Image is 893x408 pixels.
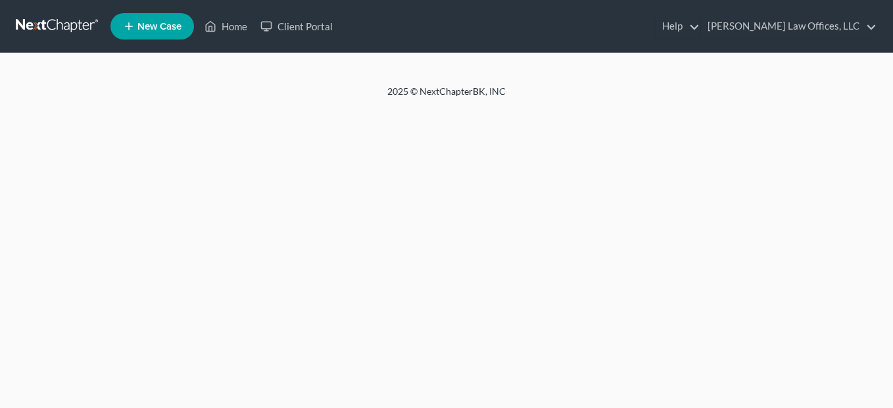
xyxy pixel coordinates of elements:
a: [PERSON_NAME] Law Offices, LLC [701,14,877,38]
a: Help [656,14,700,38]
a: Client Portal [254,14,339,38]
new-legal-case-button: New Case [110,13,194,39]
div: 2025 © NextChapterBK, INC [72,85,821,109]
a: Home [198,14,254,38]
